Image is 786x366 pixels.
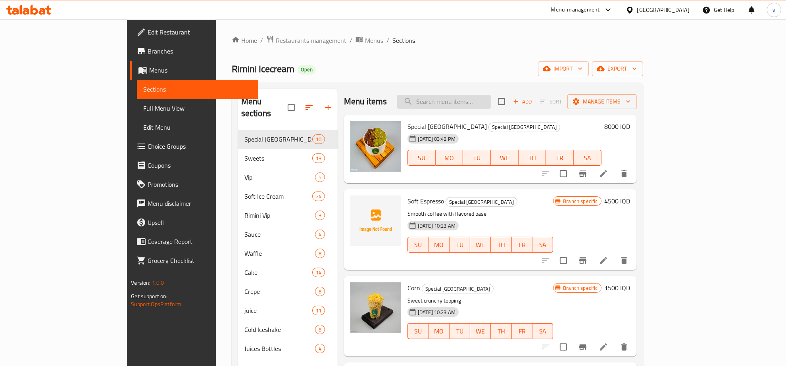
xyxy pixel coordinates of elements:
button: SU [407,237,429,253]
a: Coverage Report [130,232,258,251]
span: Sections [143,84,252,94]
div: Special [GEOGRAPHIC_DATA]10 [238,130,338,149]
span: import [544,64,582,74]
span: 8 [315,326,325,333]
button: SA [574,150,602,166]
img: Special Rimini [350,121,401,172]
a: Edit Restaurant [130,23,258,42]
span: Add item [510,96,535,108]
div: items [312,192,325,201]
span: Crepe [244,287,315,296]
span: Menus [149,65,252,75]
div: Rimini Vip3 [238,206,338,225]
span: FR [549,152,571,164]
button: Branch-specific-item [573,337,592,356]
a: Coupons [130,156,258,175]
span: Special [GEOGRAPHIC_DATA] [489,123,560,132]
h2: Menu sections [241,96,288,119]
span: 1.0.0 [152,278,164,288]
button: MO [436,150,463,166]
span: WE [473,326,488,337]
span: 8 [315,250,325,257]
span: [DATE] 10:23 AM [415,222,459,230]
button: TU [450,237,470,253]
div: items [315,172,325,182]
button: FR [546,150,574,166]
div: items [312,306,325,315]
a: Edit Menu [137,118,258,137]
span: FR [515,239,529,251]
button: SA [532,237,553,253]
button: FR [512,323,532,339]
span: 13 [313,155,325,162]
span: Grocery Checklist [148,256,252,265]
a: Edit menu item [599,342,608,352]
div: Juices Bottles4 [238,339,338,358]
span: Edit Restaurant [148,27,252,37]
button: Branch-specific-item [573,251,592,270]
span: Select to update [555,339,572,355]
a: Restaurants management [266,35,346,46]
span: SA [577,152,598,164]
div: Crepe8 [238,282,338,301]
span: TH [522,152,543,164]
span: Upsell [148,218,252,227]
span: Sauce [244,230,315,239]
span: SU [411,152,432,164]
span: WE [494,152,515,164]
span: Full Menu View [143,103,252,113]
a: Menu disclaimer [130,194,258,213]
li: / [350,36,352,45]
button: FR [512,237,532,253]
button: SU [407,150,436,166]
div: Cold Iceshake [244,325,315,334]
div: Special Rimini [488,123,560,132]
span: Choice Groups [148,142,252,151]
span: Cake [244,268,312,277]
button: delete [615,251,634,270]
button: Add section [319,98,338,117]
h6: 1500 IQD [605,282,630,293]
span: Branch specific [560,197,601,205]
span: 24 [313,193,325,200]
span: [DATE] 10:23 AM [415,309,459,316]
div: Juices Bottles [244,344,315,353]
a: Support.OpsPlatform [131,299,181,309]
div: Waffle [244,249,315,258]
div: juice [244,306,312,315]
p: Sweet crunchy topping [407,296,553,306]
span: SA [536,239,550,251]
a: Edit menu item [599,256,608,265]
span: TH [494,326,508,337]
div: Special Rimini [244,134,312,144]
a: Upsell [130,213,258,232]
button: WE [470,237,491,253]
span: MO [439,152,460,164]
button: MO [429,237,449,253]
span: Sweets [244,153,312,163]
button: WE [491,150,519,166]
div: Rimini Vip [244,211,315,220]
button: TH [519,150,546,166]
span: Sort sections [300,98,319,117]
span: Vip [244,172,315,182]
span: Branch specific [560,284,601,292]
span: SA [536,326,550,337]
span: MO [432,239,446,251]
span: Special [GEOGRAPHIC_DATA] [422,284,493,293]
span: TU [466,152,488,164]
a: Menus [356,35,383,46]
img: Corn [350,282,401,333]
button: delete [615,337,634,356]
span: Menu disclaimer [148,199,252,208]
span: TH [494,239,508,251]
h6: 4500 IQD [605,195,630,207]
span: y [773,6,775,14]
span: Get support on: [131,291,167,301]
li: / [386,36,389,45]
